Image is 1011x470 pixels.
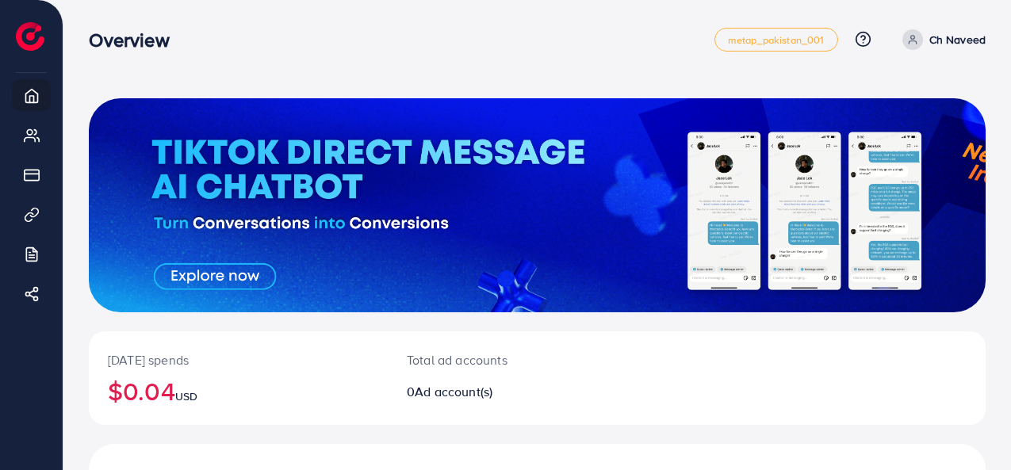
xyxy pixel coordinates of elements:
[929,30,986,49] p: Ch Naveed
[714,28,838,52] a: metap_pakistan_001
[896,29,986,50] a: Ch Naveed
[407,350,593,369] p: Total ad accounts
[108,376,369,406] h2: $0.04
[415,383,492,400] span: Ad account(s)
[407,384,593,399] h2: 0
[108,350,369,369] p: [DATE] spends
[728,35,825,45] span: metap_pakistan_001
[16,22,44,51] img: logo
[175,388,197,404] span: USD
[89,29,182,52] h3: Overview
